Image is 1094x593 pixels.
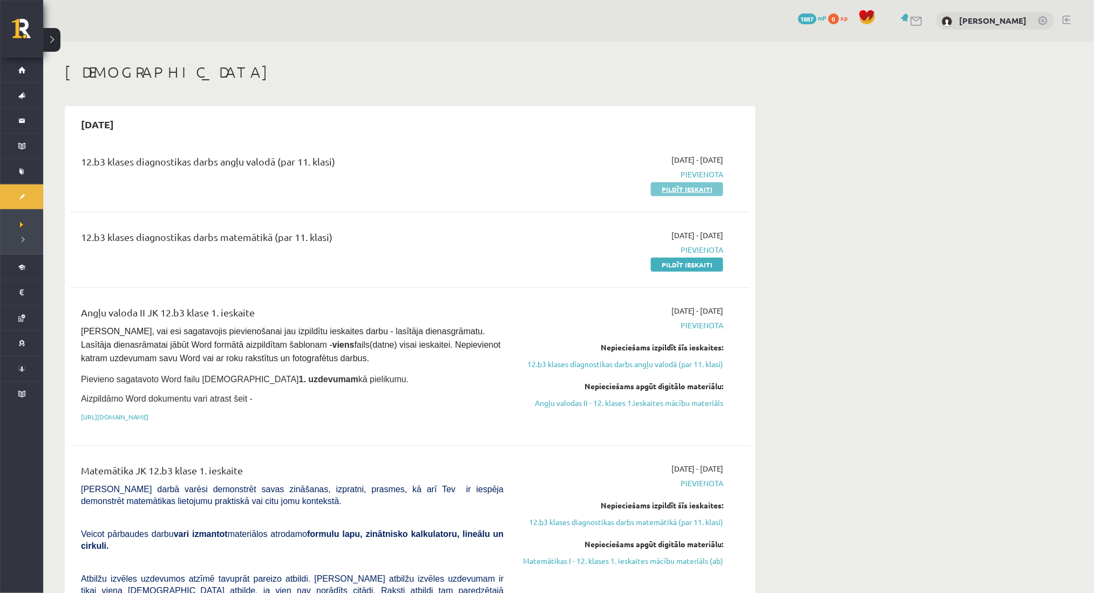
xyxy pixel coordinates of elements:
span: [PERSON_NAME] darbā varēsi demonstrēt savas zināšanas, izpratni, prasmes, kā arī Tev ir iespēja d... [81,485,504,506]
span: Aizpildāmo Word dokumentu vari atrast šeit - [81,394,253,403]
span: Pievienota [520,244,723,256]
div: Angļu valoda II JK 12.b3 klase 1. ieskaite [81,305,504,325]
a: Rīgas 1. Tālmācības vidusskola [12,19,43,46]
div: Nepieciešams izpildīt šīs ieskaites: [520,342,723,353]
span: 0 [828,13,839,24]
a: [PERSON_NAME] [960,15,1027,26]
span: [PERSON_NAME], vai esi sagatavojis pievienošanai jau izpildītu ieskaites darbu - lasītāja dienasg... [81,327,503,363]
a: Matemātikas I - 12. klases 1. ieskaites mācību materiāls (ab) [520,555,723,567]
img: Alise Strēlniece [942,16,953,27]
span: Pievienota [520,478,723,489]
div: Nepieciešams apgūt digitālo materiālu: [520,381,723,392]
span: 1887 [798,13,817,24]
strong: viens [332,340,355,349]
a: 12.b3 klases diagnostikas darbs angļu valodā (par 11. klasi) [520,358,723,370]
div: Nepieciešams apgūt digitālo materiālu: [520,539,723,550]
b: formulu lapu, zinātnisko kalkulatoru, lineālu un cirkuli. [81,529,504,550]
h2: [DATE] [70,112,125,137]
a: 0 xp [828,13,853,22]
span: [DATE] - [DATE] [671,463,723,474]
a: [URL][DOMAIN_NAME] [81,412,148,421]
span: [DATE] - [DATE] [671,305,723,316]
span: Pievienota [520,320,723,331]
div: 12.b3 klases diagnostikas darbs angļu valodā (par 11. klasi) [81,154,504,174]
b: vari izmantot [174,529,228,539]
span: mP [818,13,827,22]
strong: 1. uzdevumam [299,375,358,384]
h1: [DEMOGRAPHIC_DATA] [65,63,756,81]
div: 12.b3 klases diagnostikas darbs matemātikā (par 11. klasi) [81,230,504,250]
a: Angļu valodas II - 12. klases 1.ieskaites mācību materiāls [520,397,723,409]
span: [DATE] - [DATE] [671,230,723,241]
span: xp [841,13,848,22]
span: Pievienota [520,169,723,180]
span: [DATE] - [DATE] [671,154,723,166]
div: Matemātika JK 12.b3 klase 1. ieskaite [81,463,504,483]
span: Pievieno sagatavoto Word failu [DEMOGRAPHIC_DATA] kā pielikumu. [81,375,409,384]
a: Pildīt ieskaiti [651,182,723,196]
a: Pildīt ieskaiti [651,258,723,272]
a: 1887 mP [798,13,827,22]
div: Nepieciešams izpildīt šīs ieskaites: [520,500,723,511]
a: 12.b3 klases diagnostikas darbs matemātikā (par 11. klasi) [520,516,723,528]
span: Veicot pārbaudes darbu materiālos atrodamo [81,529,504,550]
